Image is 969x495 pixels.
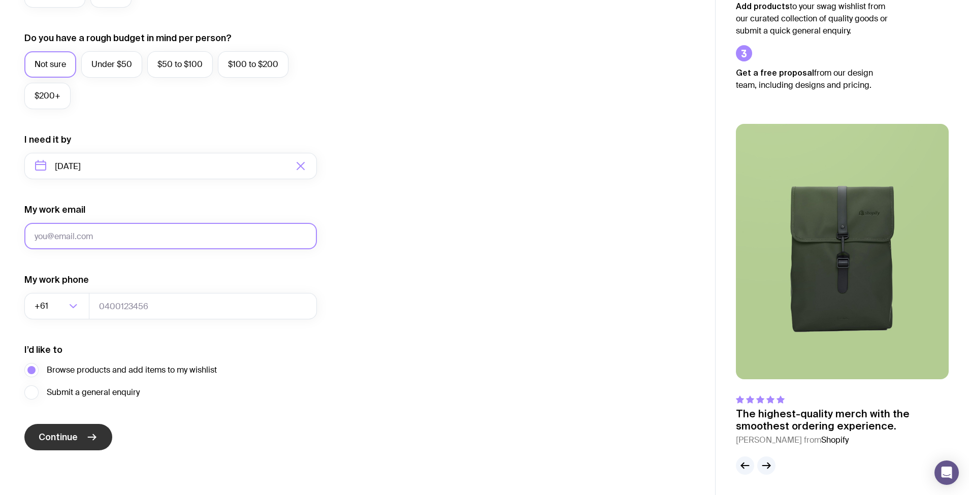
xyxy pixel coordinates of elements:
span: Continue [39,431,78,443]
input: 0400123456 [89,293,317,319]
button: Continue [24,424,112,450]
label: Under $50 [81,51,142,78]
p: The highest-quality merch with the smoothest ordering experience. [736,408,949,432]
strong: Get a free proposal [736,68,814,77]
label: My work phone [24,274,89,286]
span: Shopify [821,435,849,445]
label: My work email [24,204,85,216]
label: Not sure [24,51,76,78]
cite: [PERSON_NAME] from [736,434,949,446]
label: I’d like to [24,344,62,356]
strong: Add products [736,2,790,11]
label: I need it by [24,134,71,146]
label: Do you have a rough budget in mind per person? [24,32,232,44]
input: Select a target date [24,153,317,179]
input: Search for option [50,293,66,319]
label: $100 to $200 [218,51,288,78]
span: Submit a general enquiry [47,386,140,399]
label: $200+ [24,83,71,109]
p: from our design team, including designs and pricing. [736,67,888,91]
div: Open Intercom Messenger [934,460,959,485]
span: +61 [35,293,50,319]
label: $50 to $100 [147,51,213,78]
span: Browse products and add items to my wishlist [47,364,217,376]
div: Search for option [24,293,89,319]
input: you@email.com [24,223,317,249]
